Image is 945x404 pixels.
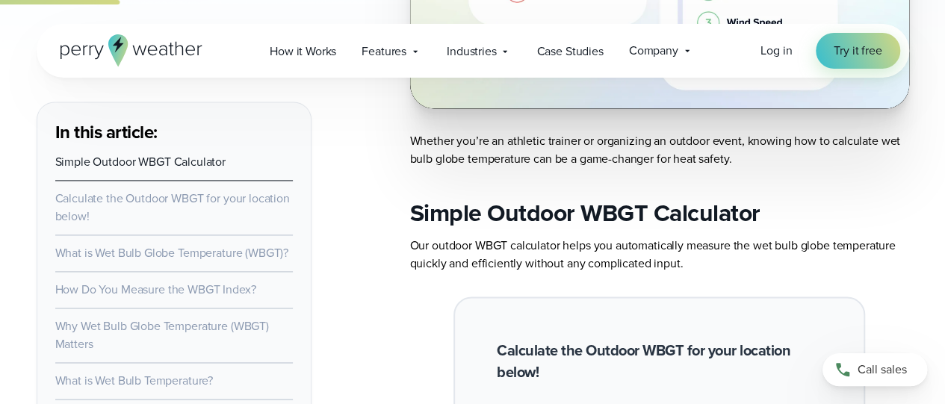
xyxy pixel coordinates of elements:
a: How it Works [257,36,349,66]
a: Call sales [822,353,927,386]
span: Call sales [858,361,907,379]
span: Features [362,43,406,60]
span: Company [629,42,678,60]
h3: In this article: [55,120,293,144]
a: Log in [760,42,792,60]
p: Our outdoor WBGT calculator helps you automatically measure the wet bulb globe temperature quickl... [410,237,909,273]
a: Try it free [816,33,899,69]
a: Why Wet Bulb Globe Temperature (WBGT) Matters [55,317,269,352]
a: What is Wet Bulb Globe Temperature (WBGT)? [55,244,289,261]
span: How it Works [270,43,336,60]
h2: Calculate the Outdoor WBGT for your location below! [497,340,822,383]
span: Case Studies [536,43,603,60]
p: Whether you’re an athletic trainer or organizing an outdoor event, knowing how to calculate wet b... [410,132,909,168]
a: How Do You Measure the WBGT Index? [55,281,256,298]
a: Calculate the Outdoor WBGT for your location below! [55,190,290,225]
h2: Simple Outdoor WBGT Calculator [410,198,909,228]
span: Industries [447,43,496,60]
a: Case Studies [524,36,616,66]
span: Try it free [834,42,882,60]
span: Log in [760,42,792,59]
a: Simple Outdoor WBGT Calculator [55,153,226,170]
a: What is Wet Bulb Temperature? [55,372,214,389]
